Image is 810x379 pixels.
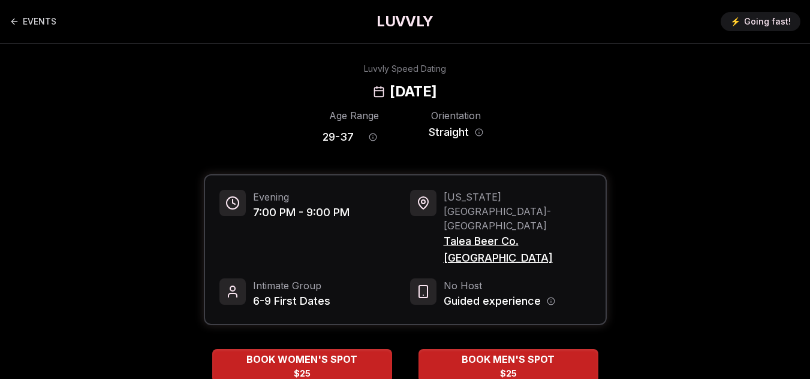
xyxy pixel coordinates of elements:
h2: [DATE] [390,82,436,101]
button: Host information [547,297,555,305]
span: [US_STATE][GEOGRAPHIC_DATA] - [GEOGRAPHIC_DATA] [444,190,591,233]
span: Going fast! [744,16,791,28]
span: BOOK WOMEN'S SPOT [244,352,360,366]
span: Evening [253,190,350,204]
span: Talea Beer Co. [GEOGRAPHIC_DATA] [444,233,591,266]
div: Orientation [424,108,488,123]
a: Back to events [10,10,56,34]
span: No Host [444,278,555,293]
span: 6-9 First Dates [253,293,330,310]
span: BOOK MEN'S SPOT [459,352,557,366]
span: Intimate Group [253,278,330,293]
span: 29 - 37 [323,129,354,145]
span: ⚡️ [730,16,740,28]
button: Orientation information [475,128,483,137]
a: LUVVLY [377,12,433,31]
div: Age Range [323,108,386,123]
div: Luvvly Speed Dating [364,63,446,75]
button: Age range information [360,124,386,150]
span: Guided experience [444,293,541,310]
span: Straight [429,124,469,141]
span: 7:00 PM - 9:00 PM [253,204,350,221]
